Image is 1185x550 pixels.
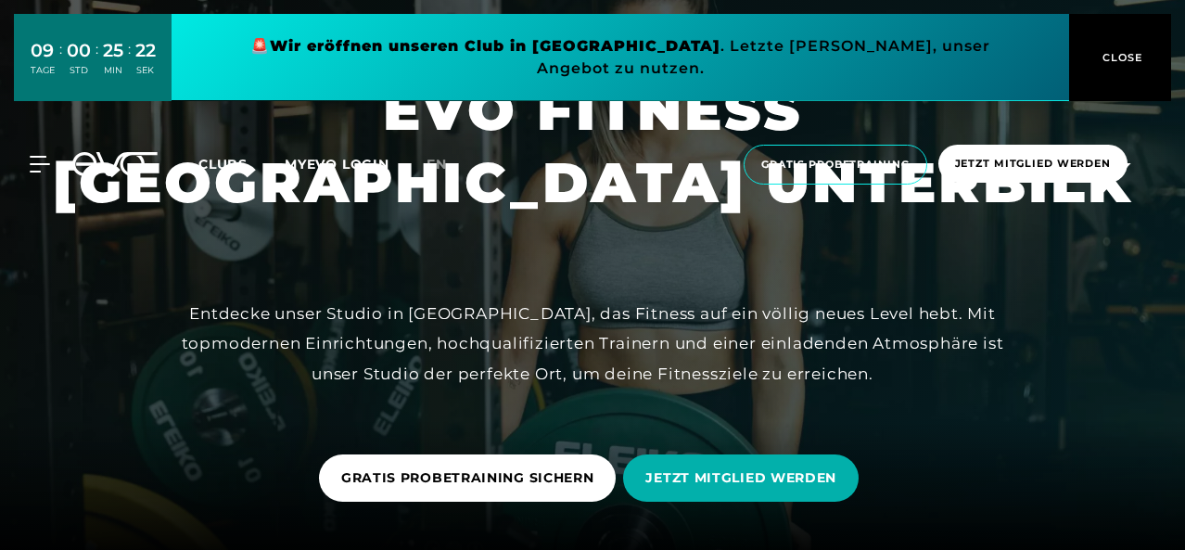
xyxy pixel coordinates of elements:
div: TAGE [31,64,55,77]
a: MYEVO LOGIN [285,156,389,173]
div: 25 [103,37,123,64]
span: en [427,156,447,173]
span: Clubs [198,156,248,173]
a: GRATIS PROBETRAINING SICHERN [319,441,624,516]
div: : [96,39,98,88]
button: CLOSE [1069,14,1171,101]
div: STD [67,64,91,77]
span: GRATIS PROBETRAINING SICHERN [341,468,594,488]
div: 22 [135,37,156,64]
div: : [59,39,62,88]
div: : [128,39,131,88]
span: Jetzt Mitglied werden [955,156,1111,172]
div: MIN [103,64,123,77]
a: Gratis Probetraining [738,145,933,185]
a: en [427,154,469,175]
a: JETZT MITGLIED WERDEN [623,441,866,516]
a: Clubs [198,155,285,173]
a: Jetzt Mitglied werden [933,145,1133,185]
span: Gratis Probetraining [761,157,910,173]
div: 09 [31,37,55,64]
span: CLOSE [1098,49,1143,66]
div: SEK [135,64,156,77]
span: JETZT MITGLIED WERDEN [645,468,836,488]
div: Entdecke unser Studio in [GEOGRAPHIC_DATA], das Fitness auf ein völlig neues Level hebt. Mit topm... [175,299,1010,389]
div: 00 [67,37,91,64]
